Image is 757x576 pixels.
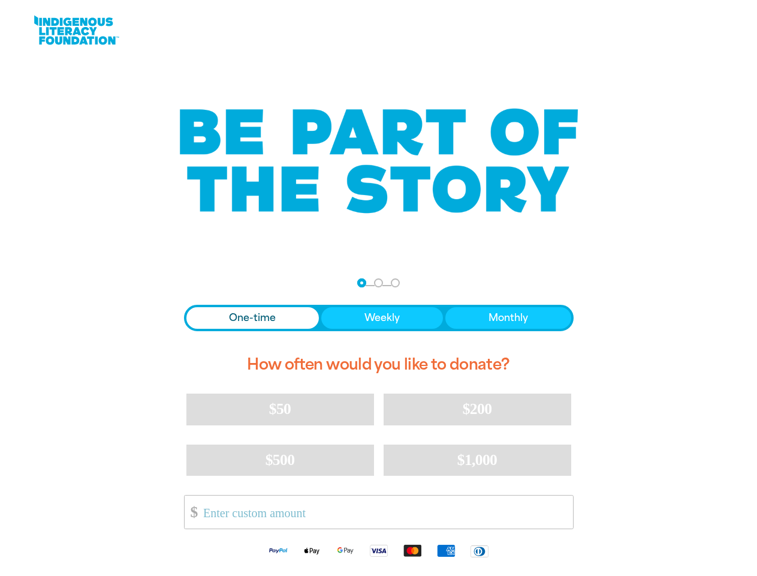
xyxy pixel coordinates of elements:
[445,307,571,329] button: Monthly
[328,544,362,557] img: Google Pay logo
[195,496,572,529] input: Enter custom amount
[488,311,528,325] span: Monthly
[184,305,574,331] div: Donation frequency
[184,346,574,384] h2: How often would you like to donate?
[364,311,400,325] span: Weekly
[374,278,383,287] button: Navigate to step 2 of 3 to enter your details
[186,394,374,425] button: $50
[169,85,589,238] img: Be part of the story
[384,394,571,425] button: $200
[396,544,429,557] img: Mastercard logo
[384,445,571,476] button: $1,000
[186,445,374,476] button: $500
[429,544,463,557] img: American Express logo
[269,400,291,418] span: $50
[463,544,496,558] img: Diners Club logo
[457,451,497,469] span: $1,000
[321,307,443,329] button: Weekly
[391,278,400,287] button: Navigate to step 3 of 3 to enter your payment details
[295,544,328,557] img: Apple Pay logo
[186,307,319,329] button: One-time
[229,311,276,325] span: One-time
[261,544,295,557] img: Paypal logo
[184,534,574,567] div: Available payment methods
[357,278,366,287] button: Navigate to step 1 of 3 to enter your donation amount
[362,544,396,557] img: Visa logo
[266,451,295,469] span: $500
[185,499,198,526] span: $
[463,400,492,418] span: $200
